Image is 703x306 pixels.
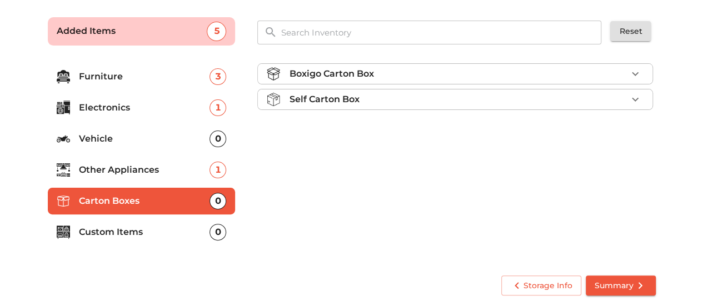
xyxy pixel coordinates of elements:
span: Reset [619,24,642,38]
div: 1 [210,162,226,178]
p: Self Carton Box [289,93,359,106]
div: 1 [210,99,226,116]
p: Added Items [57,24,207,38]
img: self_carton_box [267,93,280,106]
img: boxigo_carton_box [267,67,280,81]
div: 0 [210,224,226,240]
button: Reset [610,21,651,42]
p: Carton Boxes [79,194,210,208]
span: Summary [595,279,647,293]
div: 0 [210,131,226,147]
input: Search Inventory [274,21,609,44]
p: Furniture [79,70,210,83]
p: Electronics [79,101,210,114]
span: Storage Info [510,279,572,293]
div: 5 [207,22,226,41]
div: 0 [210,193,226,209]
div: 3 [210,68,226,85]
p: Vehicle [79,132,210,146]
p: Custom Items [79,225,210,239]
button: Summary [586,275,656,296]
p: Boxigo Carton Box [289,67,373,81]
p: Other Appliances [79,163,210,177]
button: Storage Info [501,275,581,296]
